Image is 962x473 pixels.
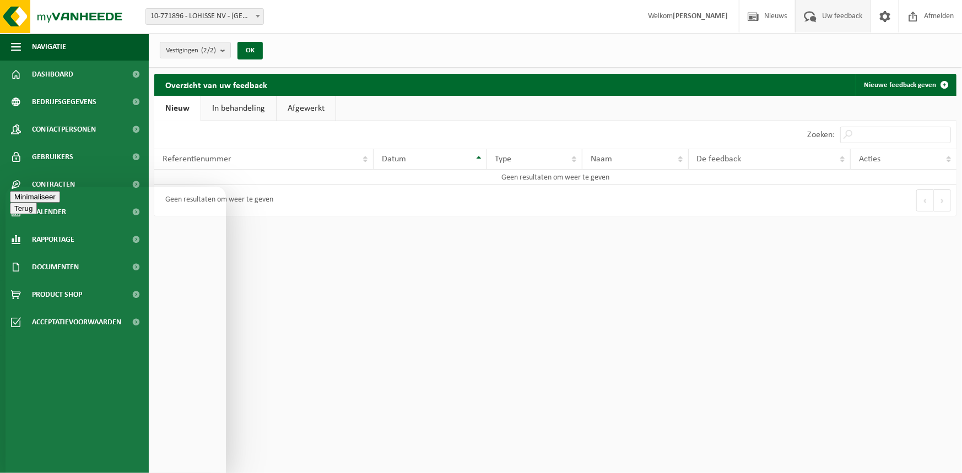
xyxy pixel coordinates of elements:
[807,131,835,140] label: Zoeken:
[146,9,263,24] span: 10-771896 - LOHISSE NV - ASSE
[855,74,955,96] a: Nieuwe feedback geven
[32,171,75,198] span: Contracten
[916,189,934,211] button: Previous
[859,155,880,164] span: Acties
[163,155,231,164] span: Referentienummer
[591,155,612,164] span: Naam
[32,116,96,143] span: Contactpersonen
[32,33,66,61] span: Navigatie
[697,155,742,164] span: De feedback
[382,155,406,164] span: Datum
[154,74,278,95] h2: Overzicht van uw feedback
[32,88,96,116] span: Bedrijfsgegevens
[237,42,263,59] button: OK
[673,12,728,20] strong: [PERSON_NAME]
[32,61,73,88] span: Dashboard
[160,42,231,58] button: Vestigingen(2/2)
[495,155,512,164] span: Type
[32,143,73,171] span: Gebruikers
[154,96,201,121] a: Nieuw
[201,96,276,121] a: In behandeling
[145,8,264,25] span: 10-771896 - LOHISSE NV - ASSE
[201,47,216,54] count: (2/2)
[166,42,216,59] span: Vestigingen
[934,189,951,211] button: Next
[6,187,226,473] iframe: chat widget
[154,170,956,185] td: Geen resultaten om weer te geven
[277,96,336,121] a: Afgewerkt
